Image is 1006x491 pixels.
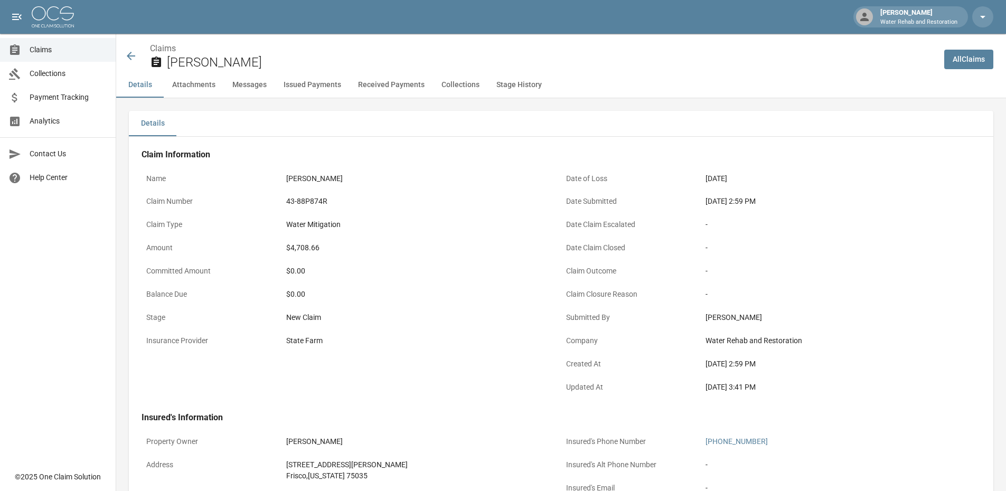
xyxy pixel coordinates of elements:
[286,335,557,346] div: State Farm
[561,431,701,452] p: Insured's Phone Number
[142,261,281,281] p: Committed Amount
[142,168,281,189] p: Name
[150,42,936,55] nav: breadcrumb
[561,168,701,189] p: Date of Loss
[142,455,281,475] p: Address
[286,459,557,470] div: [STREET_ADDRESS][PERSON_NAME]
[142,284,281,305] p: Balance Due
[706,196,976,207] div: [DATE] 2:59 PM
[142,307,281,328] p: Stage
[167,55,936,70] h2: [PERSON_NAME]
[142,191,281,212] p: Claim Number
[150,43,176,53] a: Claims
[142,149,981,160] h4: Claim Information
[286,436,557,447] div: [PERSON_NAME]
[286,173,557,184] div: [PERSON_NAME]
[706,335,976,346] div: Water Rehab and Restoration
[6,6,27,27] button: open drawer
[142,412,981,423] h4: Insured's Information
[561,214,701,235] p: Date Claim Escalated
[561,377,701,398] p: Updated At
[286,219,557,230] div: Water Mitigation
[32,6,74,27] img: ocs-logo-white-transparent.png
[706,266,976,277] div: -
[30,44,107,55] span: Claims
[129,111,993,136] div: details tabs
[142,331,281,351] p: Insurance Provider
[15,471,101,482] div: © 2025 One Claim Solution
[561,238,701,258] p: Date Claim Closed
[286,470,557,481] div: Frisco , [US_STATE] 75035
[30,148,107,159] span: Contact Us
[561,354,701,374] p: Created At
[706,437,768,446] a: [PHONE_NUMBER]
[561,455,701,475] p: Insured's Alt Phone Number
[30,92,107,103] span: Payment Tracking
[224,72,275,98] button: Messages
[30,172,107,183] span: Help Center
[286,312,557,323] div: New Claim
[706,312,976,323] div: [PERSON_NAME]
[142,431,281,452] p: Property Owner
[880,18,957,27] p: Water Rehab and Restoration
[286,266,557,277] div: $0.00
[142,238,281,258] p: Amount
[706,382,976,393] div: [DATE] 3:41 PM
[164,72,224,98] button: Attachments
[561,191,701,212] p: Date Submitted
[286,196,557,207] div: 43-88P874R
[116,72,1006,98] div: anchor tabs
[561,307,701,328] p: Submitted By
[488,72,550,98] button: Stage History
[433,72,488,98] button: Collections
[706,173,976,184] div: [DATE]
[275,72,350,98] button: Issued Payments
[944,50,993,69] a: AllClaims
[142,214,281,235] p: Claim Type
[706,242,976,253] div: -
[876,7,962,26] div: [PERSON_NAME]
[706,289,976,300] div: -
[561,284,701,305] p: Claim Closure Reason
[706,459,976,470] div: -
[286,242,557,253] div: $4,708.66
[706,219,976,230] div: -
[286,289,557,300] div: $0.00
[30,68,107,79] span: Collections
[561,331,701,351] p: Company
[706,358,976,370] div: [DATE] 2:59 PM
[561,261,701,281] p: Claim Outcome
[30,116,107,127] span: Analytics
[116,72,164,98] button: Details
[350,72,433,98] button: Received Payments
[129,111,176,136] button: Details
